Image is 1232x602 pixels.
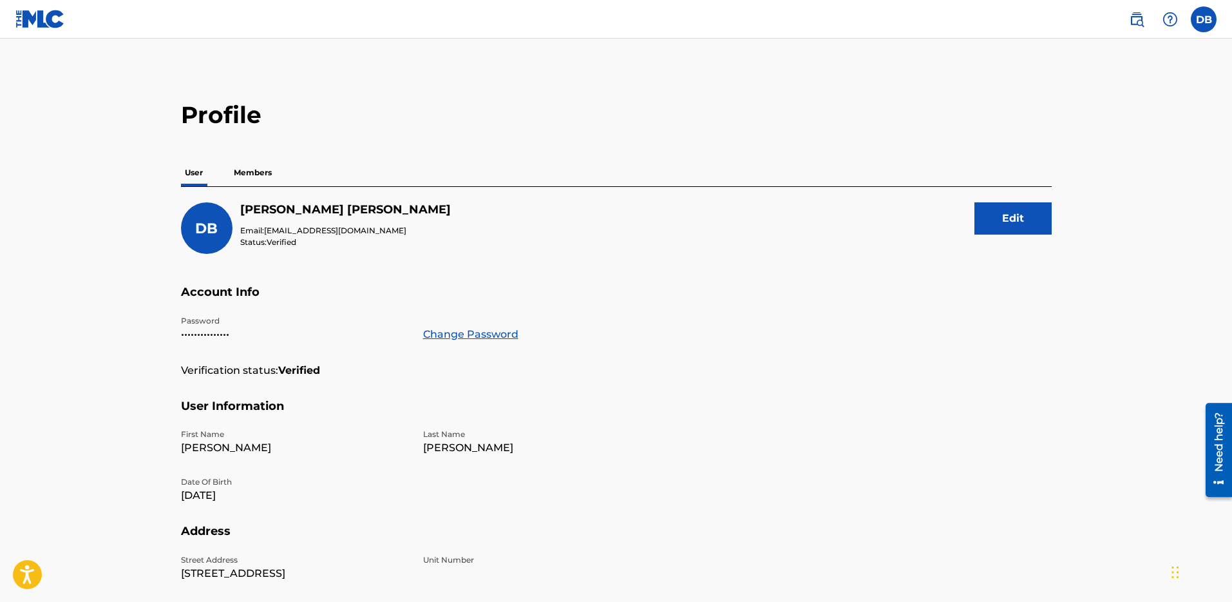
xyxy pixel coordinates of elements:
img: MLC Logo [15,10,65,28]
p: Email: [240,225,451,237]
span: Verified [267,237,296,247]
p: Unit Number [423,554,650,566]
p: [PERSON_NAME] [423,440,650,456]
strong: Verified [278,363,320,378]
h5: Address [181,524,1052,554]
p: [STREET_ADDRESS] [181,566,408,581]
span: [EMAIL_ADDRESS][DOMAIN_NAME] [264,226,406,235]
a: Public Search [1124,6,1150,32]
img: search [1129,12,1144,27]
img: help [1162,12,1178,27]
p: Status: [240,237,451,248]
p: [DATE] [181,488,408,503]
a: Change Password [423,327,518,342]
h5: User Information [181,399,1052,429]
iframe: Chat Widget [1168,540,1232,602]
h5: Account Info [181,285,1052,315]
div: Drag [1171,553,1179,592]
button: Edit [974,202,1052,235]
span: DB [195,220,218,237]
iframe: Resource Center [1196,398,1232,502]
p: User [181,159,207,186]
h2: Profile [181,101,1052,130]
p: [PERSON_NAME] [181,440,408,456]
p: First Name [181,429,408,440]
p: Verification status: [181,363,278,378]
div: Help [1157,6,1183,32]
p: Members [230,159,276,186]
p: Street Address [181,554,408,566]
p: Last Name [423,429,650,440]
p: ••••••••••••••• [181,327,408,342]
p: Password [181,315,408,327]
p: Date Of Birth [181,476,408,488]
div: User Menu [1191,6,1217,32]
h5: Daniel Bullard [240,202,451,217]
